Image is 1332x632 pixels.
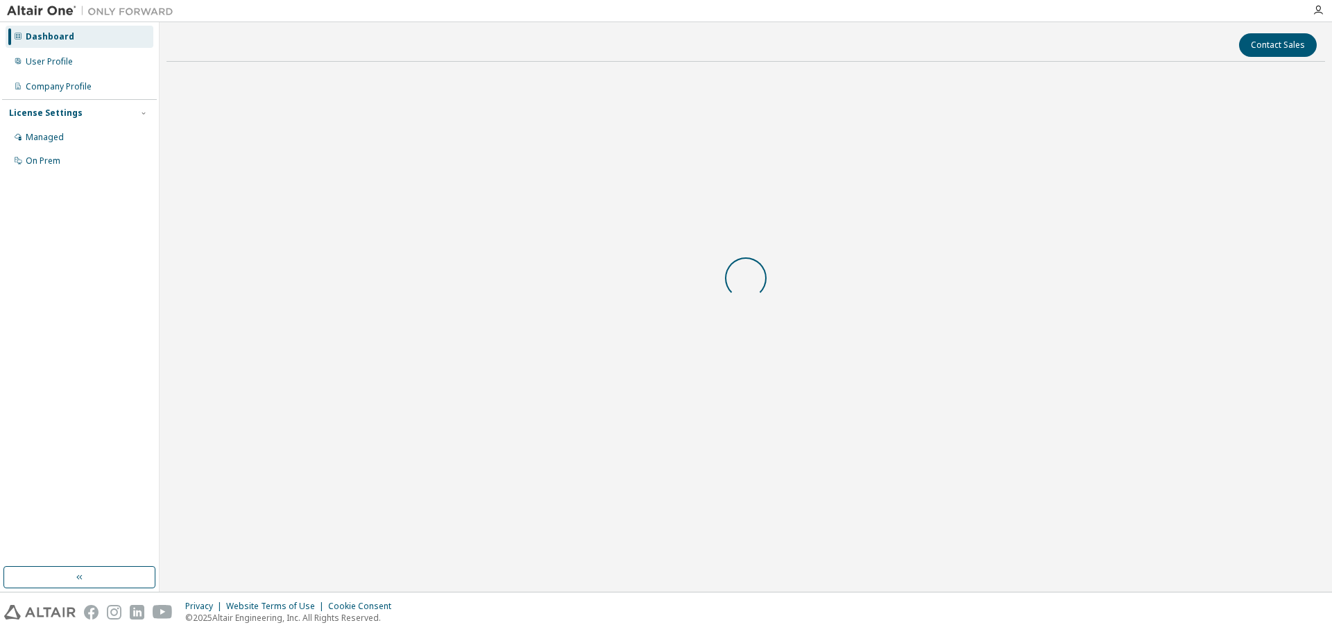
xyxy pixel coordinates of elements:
img: instagram.svg [107,605,121,620]
img: facebook.svg [84,605,99,620]
div: Website Terms of Use [226,601,328,612]
div: On Prem [26,155,60,166]
div: Managed [26,132,64,143]
img: youtube.svg [153,605,173,620]
div: Company Profile [26,81,92,92]
div: Cookie Consent [328,601,400,612]
div: User Profile [26,56,73,67]
div: License Settings [9,108,83,119]
div: Privacy [185,601,226,612]
img: altair_logo.svg [4,605,76,620]
div: Dashboard [26,31,74,42]
img: Altair One [7,4,180,18]
img: linkedin.svg [130,605,144,620]
p: © 2025 Altair Engineering, Inc. All Rights Reserved. [185,612,400,624]
button: Contact Sales [1239,33,1317,57]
